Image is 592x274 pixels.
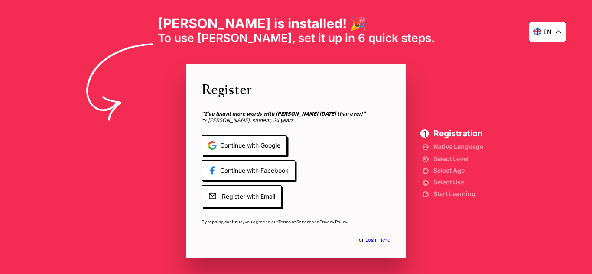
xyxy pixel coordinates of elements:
span: 〜 [PERSON_NAME], student, 24 years [202,110,390,124]
p: en [543,28,552,35]
span: Native Language [433,144,483,149]
b: “I’ve learnt more words with [PERSON_NAME] [DATE] than ever!” [202,110,366,117]
span: Continue with Google [202,135,287,156]
h1: [PERSON_NAME] is installed! 🎉 [158,16,435,32]
span: Register with Email [202,185,282,207]
span: Select Level [433,156,483,161]
span: Register [202,80,390,99]
a: Privacy Policy [319,219,347,225]
span: Registration [433,129,483,138]
span: Select Age [433,168,483,173]
span: Continue with Facebook [202,160,295,181]
span: To use [PERSON_NAME], set it up in 6 quick steps. [158,31,435,45]
span: Select Use [433,180,483,185]
span: By tapping continue, you agree to our and . [202,219,390,225]
a: Terms of Service [278,219,312,225]
a: Login here [365,236,390,243]
span: Start Learning [433,191,483,197]
span: or [359,236,390,243]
